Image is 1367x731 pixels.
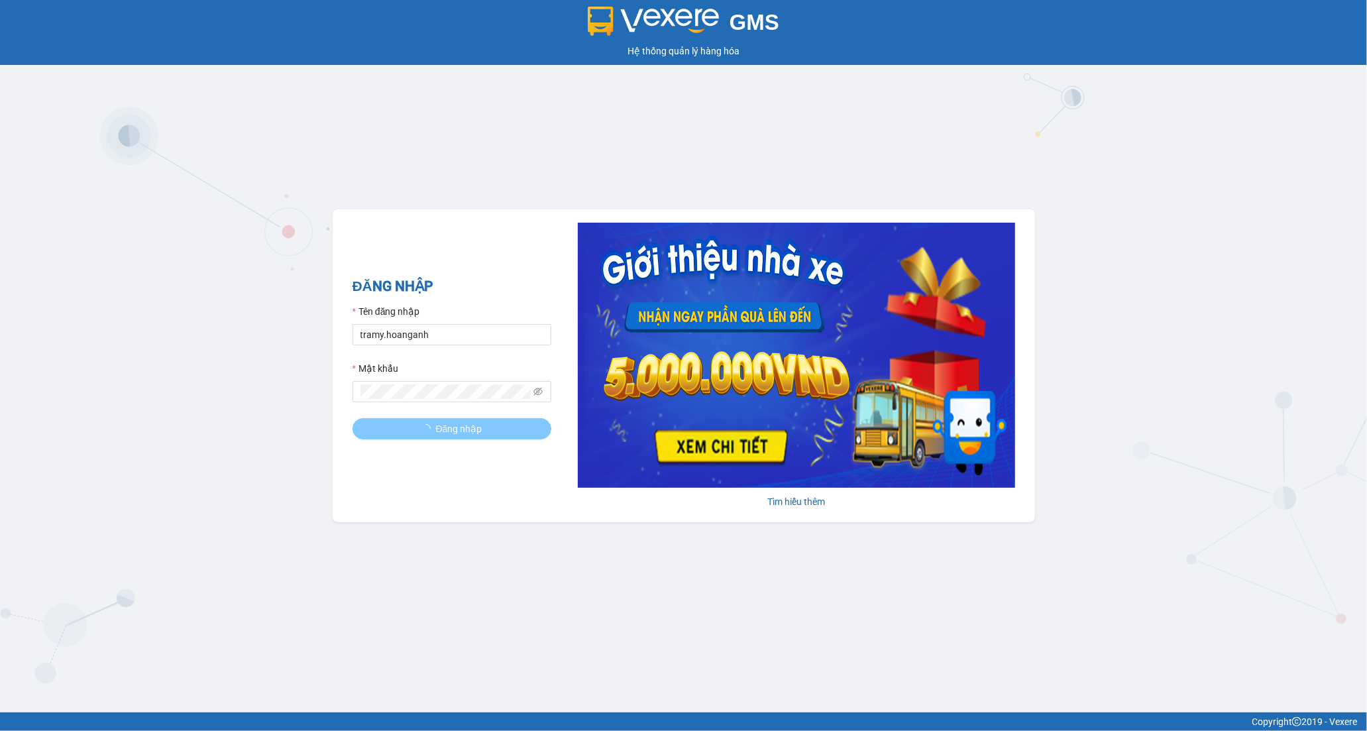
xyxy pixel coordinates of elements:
[3,44,1364,58] div: Hệ thống quản lý hàng hóa
[588,7,719,36] img: logo 2
[353,276,551,298] h2: ĐĂNG NHẬP
[1292,717,1301,726] span: copyright
[436,422,482,436] span: Đăng nhập
[360,384,531,399] input: Mật khẩu
[588,20,779,30] a: GMS
[730,10,779,34] span: GMS
[10,714,1357,729] div: Copyright 2019 - Vexere
[353,361,398,376] label: Mật khẩu
[421,424,436,433] span: loading
[353,418,551,439] button: Đăng nhập
[353,304,420,319] label: Tên đăng nhập
[353,324,551,345] input: Tên đăng nhập
[578,494,1015,509] div: Tìm hiểu thêm
[533,387,543,396] span: eye-invisible
[578,223,1015,488] img: banner-0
